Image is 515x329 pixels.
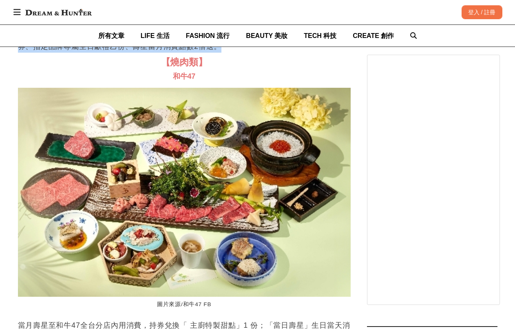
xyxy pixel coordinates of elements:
[304,25,336,47] a: TECH 科技
[98,32,124,39] span: 所有文章
[353,25,394,47] a: CREATE 創作
[304,32,336,39] span: TECH 科技
[98,25,124,47] a: 所有文章
[18,297,351,313] figcaption: 圖片來源/和牛47 FB
[141,25,170,47] a: LIFE 生活
[246,25,287,47] a: BEAUTY 美妝
[246,32,287,39] span: BEAUTY 美妝
[462,5,502,19] div: 登入 / 註冊
[161,57,208,67] span: 【燒肉類】
[18,88,351,297] img: 2025生日優惠餐廳，9月壽星優惠慶祝生日訂起來，當月壽星優惠&當日壽星免費一次看
[141,32,170,39] span: LIFE 生活
[186,32,230,39] span: FASHION 流行
[21,5,96,20] img: Dream & Hunter
[186,25,230,47] a: FASHION 流行
[353,32,394,39] span: CREATE 創作
[173,72,195,80] span: 和牛47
